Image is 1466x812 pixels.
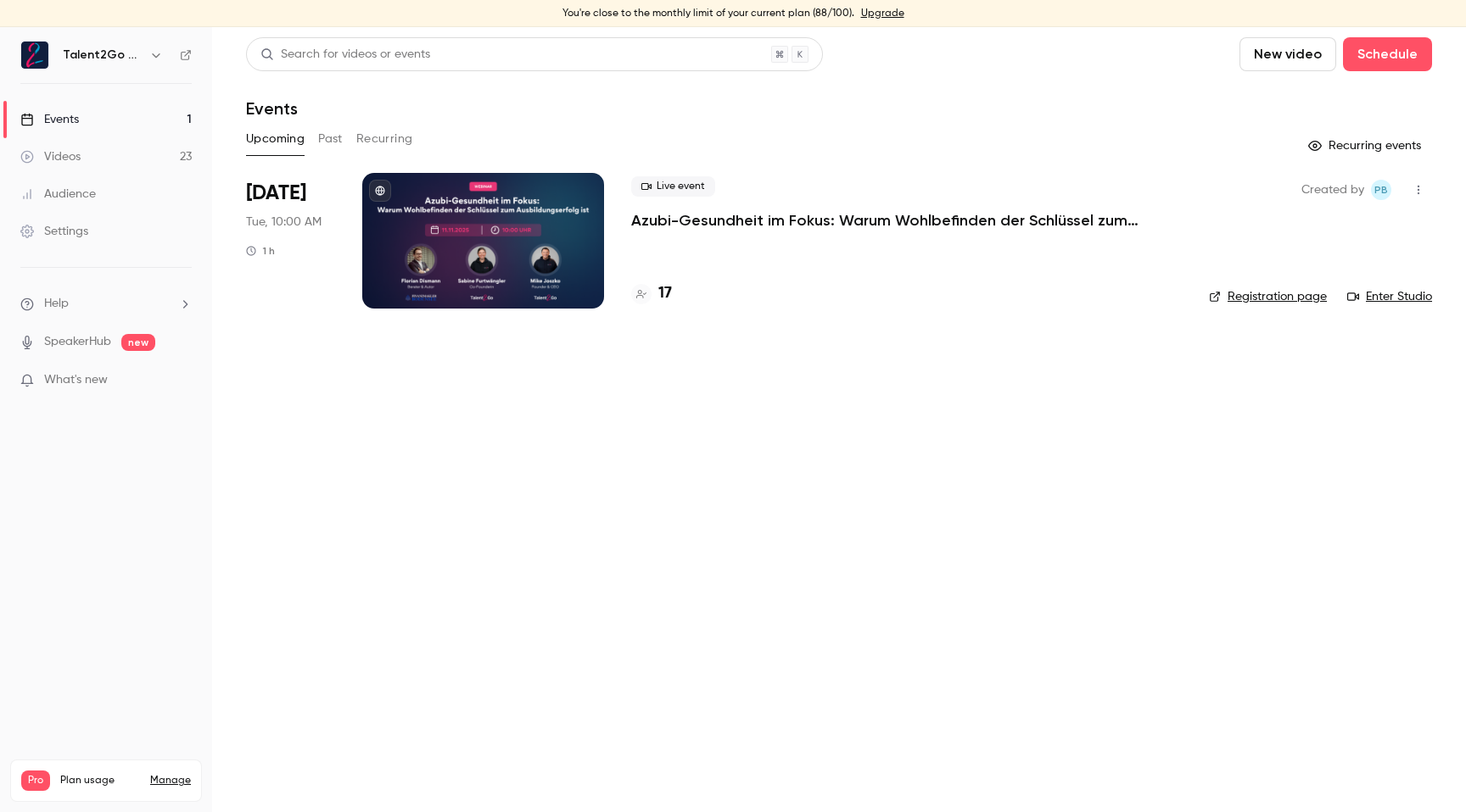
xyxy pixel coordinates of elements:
[20,111,79,128] div: Events
[631,176,715,197] span: Live event
[20,186,96,203] div: Audience
[318,125,343,153] button: Past
[246,98,298,119] h1: Events
[1347,288,1432,305] a: Enter Studio
[60,774,140,787] span: Plan usage
[1301,180,1364,200] span: Created by
[1239,37,1336,71] button: New video
[150,774,191,787] a: Manage
[20,148,81,165] div: Videos
[1343,37,1432,71] button: Schedule
[861,7,904,20] a: Upgrade
[44,295,69,313] span: Help
[63,47,143,64] h6: Talent2Go GmbH
[631,282,672,305] a: 17
[1209,288,1327,305] a: Registration page
[356,125,413,153] button: Recurring
[44,371,108,389] span: What's new
[1371,180,1391,200] span: Pascal Blot
[246,244,275,258] div: 1 h
[21,770,50,791] span: Pro
[246,180,306,207] span: [DATE]
[21,42,48,69] img: Talent2Go GmbH
[20,223,88,240] div: Settings
[1301,132,1432,159] button: Recurring events
[260,46,430,64] div: Search for videos or events
[121,334,155,351] span: new
[44,333,111,351] a: SpeakerHub
[20,295,192,313] li: help-dropdown-opener
[246,214,322,231] span: Tue, 10:00 AM
[658,282,672,305] h4: 17
[246,125,305,153] button: Upcoming
[631,210,1140,231] a: Azubi-Gesundheit im Fokus: Warum Wohlbefinden der Schlüssel zum Ausbildungserfolg ist 💚
[246,173,335,309] div: Nov 11 Tue, 10:00 AM (Europe/Berlin)
[171,373,192,388] iframe: Noticeable Trigger
[1374,180,1388,200] span: PB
